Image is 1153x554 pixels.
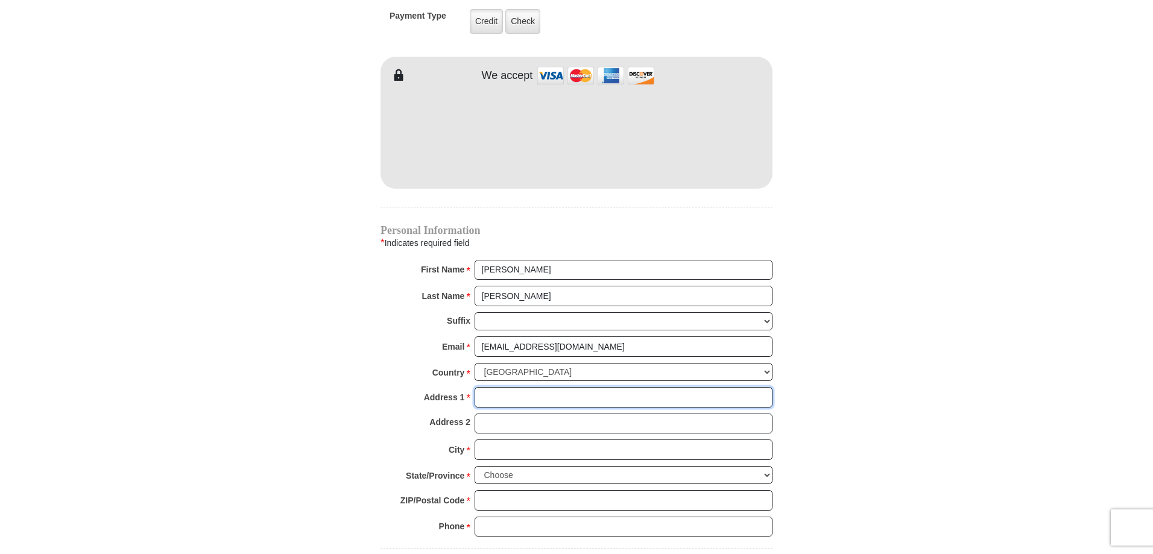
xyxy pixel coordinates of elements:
strong: Address 1 [424,389,465,406]
strong: Email [442,338,464,355]
strong: ZIP/Postal Code [400,492,465,509]
strong: Last Name [422,288,465,304]
img: credit cards accepted [535,63,656,89]
label: Credit [470,9,503,34]
strong: Address 2 [429,414,470,430]
h4: We accept [482,69,533,83]
div: Indicates required field [381,235,772,251]
strong: City [449,441,464,458]
strong: First Name [421,261,464,278]
label: Check [505,9,540,34]
strong: State/Province [406,467,464,484]
h5: Payment Type [390,11,446,27]
h4: Personal Information [381,225,772,235]
strong: Country [432,364,465,381]
strong: Phone [439,518,465,535]
strong: Suffix [447,312,470,329]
